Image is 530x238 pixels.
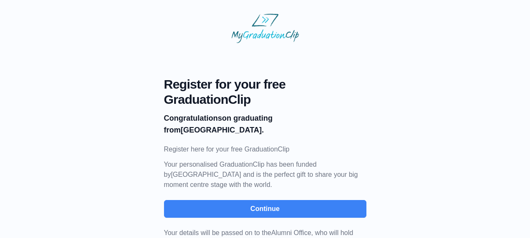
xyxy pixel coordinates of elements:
p: Register here for your free GraduationClip [164,144,366,154]
span: Alumni Office [271,229,311,236]
p: on graduating from [GEOGRAPHIC_DATA]. [164,112,366,136]
b: Congratulations [164,114,222,122]
img: MyGraduationClip [231,14,299,43]
button: Continue [164,200,366,218]
span: GraduationClip [164,92,366,107]
p: Your personalised GraduationClip has been funded by [GEOGRAPHIC_DATA] and is the perfect gift to ... [164,160,366,190]
span: Register for your free [164,77,366,92]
